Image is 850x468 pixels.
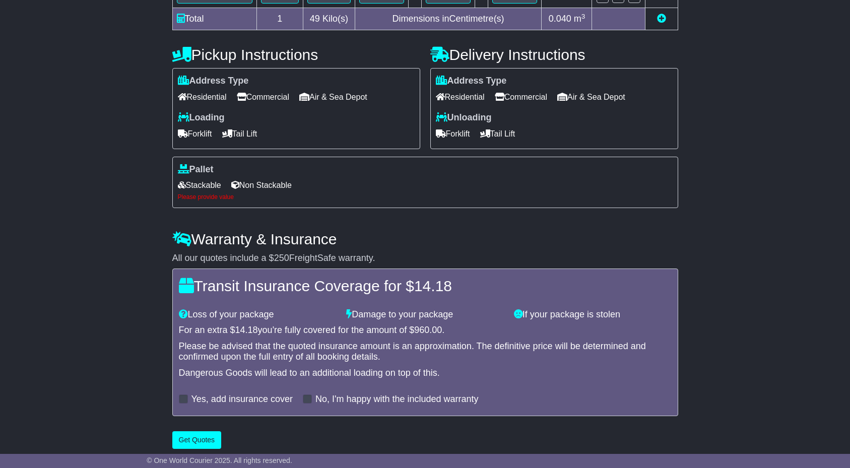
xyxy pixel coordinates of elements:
span: Stackable [178,177,221,193]
span: © One World Courier 2025. All rights reserved. [147,456,292,464]
label: Address Type [436,76,507,87]
h4: Transit Insurance Coverage for $ [179,278,672,294]
div: Loss of your package [174,309,342,320]
h4: Pickup Instructions [172,46,420,63]
span: 14.18 [235,325,258,335]
div: Please provide value [178,193,673,200]
span: 14.18 [414,278,452,294]
span: Commercial [237,89,289,105]
span: 250 [274,253,289,263]
td: Kilo(s) [303,8,355,30]
td: Dimensions in Centimetre(s) [355,8,542,30]
div: All our quotes include a $ FreightSafe warranty. [172,253,678,264]
span: Tail Lift [222,126,257,142]
span: 49 [310,14,320,24]
label: Yes, add insurance cover [191,394,293,405]
label: Unloading [436,112,492,123]
label: No, I'm happy with the included warranty [315,394,479,405]
div: Please be advised that the quoted insurance amount is an approximation. The definitive price will... [179,341,672,363]
a: Add new item [657,14,666,24]
div: Dangerous Goods will lead to an additional loading on top of this. [179,368,672,379]
label: Pallet [178,164,214,175]
span: Forklift [436,126,470,142]
td: Total [172,8,256,30]
span: 0.040 [549,14,571,24]
button: Get Quotes [172,431,222,449]
div: For an extra $ you're fully covered for the amount of $ . [179,325,672,336]
span: Commercial [495,89,547,105]
label: Address Type [178,76,249,87]
sup: 3 [581,13,585,20]
span: Air & Sea Depot [299,89,367,105]
span: Residential [436,89,485,105]
span: 960.00 [414,325,442,335]
h4: Warranty & Insurance [172,231,678,247]
h4: Delivery Instructions [430,46,678,63]
span: m [574,14,585,24]
td: 1 [256,8,303,30]
span: Non Stackable [231,177,292,193]
span: Air & Sea Depot [557,89,625,105]
span: Residential [178,89,227,105]
div: If your package is stolen [509,309,677,320]
div: Damage to your package [341,309,509,320]
label: Loading [178,112,225,123]
span: Forklift [178,126,212,142]
span: Tail Lift [480,126,515,142]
